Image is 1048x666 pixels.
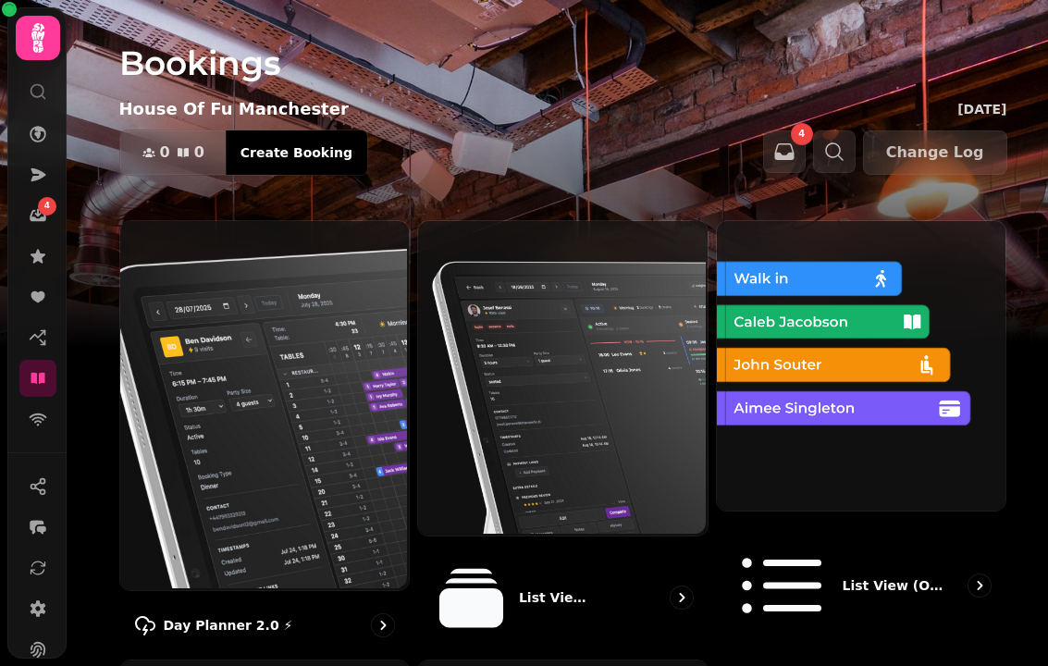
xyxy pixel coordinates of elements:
p: List view (Old - going soon) [843,576,943,595]
img: List View 2.0 ⚡ (New) [416,219,706,534]
img: List view (Old - going soon) [715,219,1005,509]
svg: go to [374,616,392,635]
a: List view (Old - going soon)List view (Old - going soon) [716,220,1007,652]
button: 00 [120,130,227,175]
p: [DATE] [957,100,1006,118]
a: Day Planner 2.0 ⚡Day Planner 2.0 ⚡ [119,220,411,652]
span: 4 [798,129,805,139]
span: 0 [160,145,170,160]
img: Day Planner 2.0 ⚡ [118,219,408,588]
button: Change Log [863,130,1007,175]
button: Create Booking [226,130,367,175]
p: House Of Fu Manchester [119,96,349,122]
a: 4 [19,197,56,234]
svg: go to [970,576,989,595]
svg: go to [672,588,691,607]
p: List View 2.0 ⚡ (New) [519,588,595,607]
a: List View 2.0 ⚡ (New)List View 2.0 ⚡ (New) [417,220,709,652]
p: Day Planner 2.0 ⚡ [164,616,293,635]
span: Change Log [886,145,984,160]
span: 4 [44,200,50,213]
span: Create Booking [240,146,352,159]
span: 0 [194,145,204,160]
